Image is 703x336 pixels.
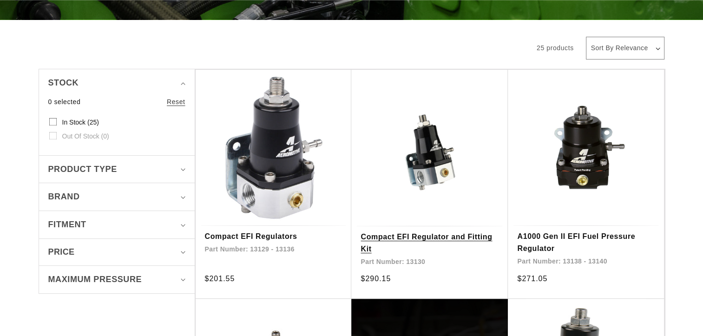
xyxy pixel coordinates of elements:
a: Reset [167,97,185,107]
summary: Brand (0 selected) [48,183,185,211]
summary: Price [48,239,185,265]
span: Price [48,246,75,258]
span: Maximum Pressure [48,273,142,286]
span: Product type [48,163,117,176]
summary: Stock (0 selected) [48,69,185,97]
span: Fitment [48,218,86,231]
span: 25 products [537,44,574,52]
span: 0 selected [48,97,81,107]
span: In stock (25) [62,118,99,126]
summary: Product type (0 selected) [48,156,185,183]
summary: Maximum Pressure (0 selected) [48,266,185,293]
span: Stock [48,76,79,90]
a: Compact EFI Regulators [205,231,342,243]
summary: Fitment (0 selected) [48,211,185,238]
span: Brand [48,190,80,204]
a: A1000 Gen II EFI Fuel Pressure Regulator [517,231,655,254]
a: Compact EFI Regulator and Fitting Kit [361,231,499,255]
span: Out of stock (0) [62,132,109,140]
